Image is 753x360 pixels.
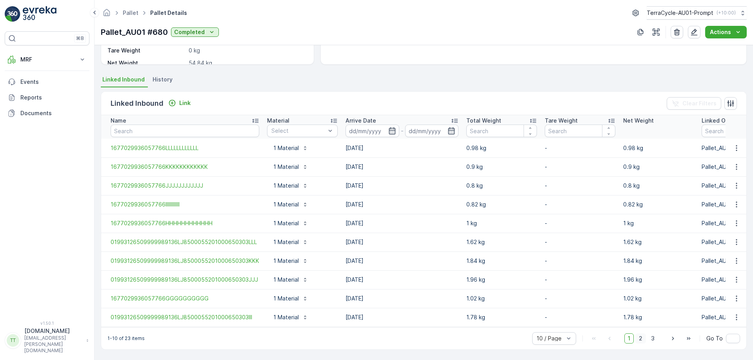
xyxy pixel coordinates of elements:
[5,90,89,105] a: Reports
[111,182,259,190] a: 1677029936057766JJJJJJJJJJJJ
[623,201,694,208] p: 0.82 kg
[647,6,747,20] button: TerraCycle-AU01-Prompt(+10:00)
[466,219,537,227] p: 1 kg
[111,295,259,302] a: 1677029936057766GGGGGGGGGG
[111,98,164,109] p: Linked Inbound
[545,219,615,227] p: -
[635,333,646,344] span: 2
[111,219,259,227] a: 1677029936057766HHHHHHHHHHHH
[545,238,615,246] p: -
[545,125,615,137] input: Search
[342,214,462,233] td: [DATE]
[623,144,694,152] p: 0.98 kg
[267,273,313,286] button: 1 Material
[111,238,259,246] span: 01993126509999989136LJ8500055201000650303LLL
[165,98,194,108] button: Link
[717,10,736,16] p: ( +10:00 )
[111,144,259,152] a: 1677029936057766LLLLLLLLLLLL
[342,233,462,251] td: [DATE]
[466,163,537,171] p: 0.9 kg
[171,27,219,37] button: Completed
[111,257,259,265] a: 01993126509999989136LJ8500055201000650303KKK
[272,295,299,302] p: 1 Material
[623,238,694,246] p: 1.62 kg
[545,276,615,284] p: -
[5,6,20,22] img: logo
[667,97,721,110] button: Clear Filters
[111,163,259,171] a: 1677029936057766KKKKKKKKKKKK
[466,201,537,208] p: 0.82 kg
[466,313,537,321] p: 1.78 kg
[545,182,615,190] p: -
[123,9,138,16] a: Pallet
[545,313,615,321] p: -
[76,35,84,42] p: ⌘B
[5,52,89,67] button: MRF
[5,74,89,90] a: Events
[705,26,747,38] button: Actions
[20,78,86,86] p: Events
[153,76,173,83] span: History
[545,257,615,265] p: -
[466,117,501,125] p: Total Weight
[466,182,537,190] p: 0.8 kg
[20,109,86,117] p: Documents
[702,117,740,125] p: Linked Object
[272,313,299,321] p: 1 Material
[342,251,462,270] td: [DATE]
[267,198,313,211] button: 1 Material
[272,219,299,227] p: 1 Material
[706,335,723,342] span: Go To
[272,182,299,190] p: 1 Material
[101,26,168,38] p: Pallet_AU01 #680
[623,182,694,190] p: 0.8 kg
[107,47,186,54] p: Tare Weight
[267,311,313,324] button: 1 Material
[267,179,313,192] button: 1 Material
[648,333,658,344] span: 3
[405,125,459,137] input: dd/mm/yyyy
[466,257,537,265] p: 1.84 kg
[24,327,82,335] p: [DOMAIN_NAME]
[267,236,313,248] button: 1 Material
[545,163,615,171] p: -
[111,276,259,284] a: 01993126509999989136LJ8500055201000650303JJJ
[466,125,537,137] input: Search
[342,195,462,214] td: [DATE]
[401,126,404,136] p: -
[272,144,299,152] p: 1 Material
[647,9,713,17] p: TerraCycle-AU01-Prompt
[342,139,462,157] td: [DATE]
[346,117,376,125] p: Arrive Date
[466,238,537,246] p: 1.62 kg
[710,28,731,36] p: Actions
[545,201,615,208] p: -
[20,56,74,63] p: MRF
[466,144,537,152] p: 0.98 kg
[111,313,259,321] a: 01993126509999989136LJ8500055201000650303III
[189,59,306,67] p: 54.84 kg
[342,289,462,308] td: [DATE]
[623,163,694,171] p: 0.9 kg
[346,125,399,137] input: dd/mm/yyyy
[111,201,259,208] a: 1677029936057766IIIIIIIIIIII
[189,47,306,54] p: 0 kg
[623,313,694,321] p: 1.78 kg
[271,127,326,135] p: Select
[267,142,313,154] button: 1 Material
[545,117,578,125] p: Tare Weight
[5,105,89,121] a: Documents
[682,99,717,107] p: Clear Filters
[623,219,694,227] p: 1 kg
[20,94,86,101] p: Reports
[174,28,205,36] p: Completed
[545,295,615,302] p: -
